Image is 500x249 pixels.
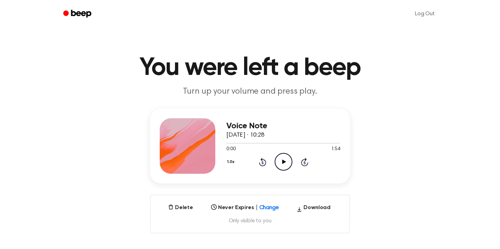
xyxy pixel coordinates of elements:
[408,6,442,22] a: Log Out
[226,156,237,168] button: 1.0x
[72,55,428,80] h1: You were left a beep
[294,204,333,215] button: Download
[226,121,340,131] h3: Voice Note
[58,7,98,21] a: Beep
[226,132,265,138] span: [DATE] · 10:28
[165,204,196,212] button: Delete
[159,217,341,224] span: Only visible to you
[117,86,383,97] p: Turn up your volume and press play.
[331,146,340,153] span: 1:54
[226,146,235,153] span: 0:00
